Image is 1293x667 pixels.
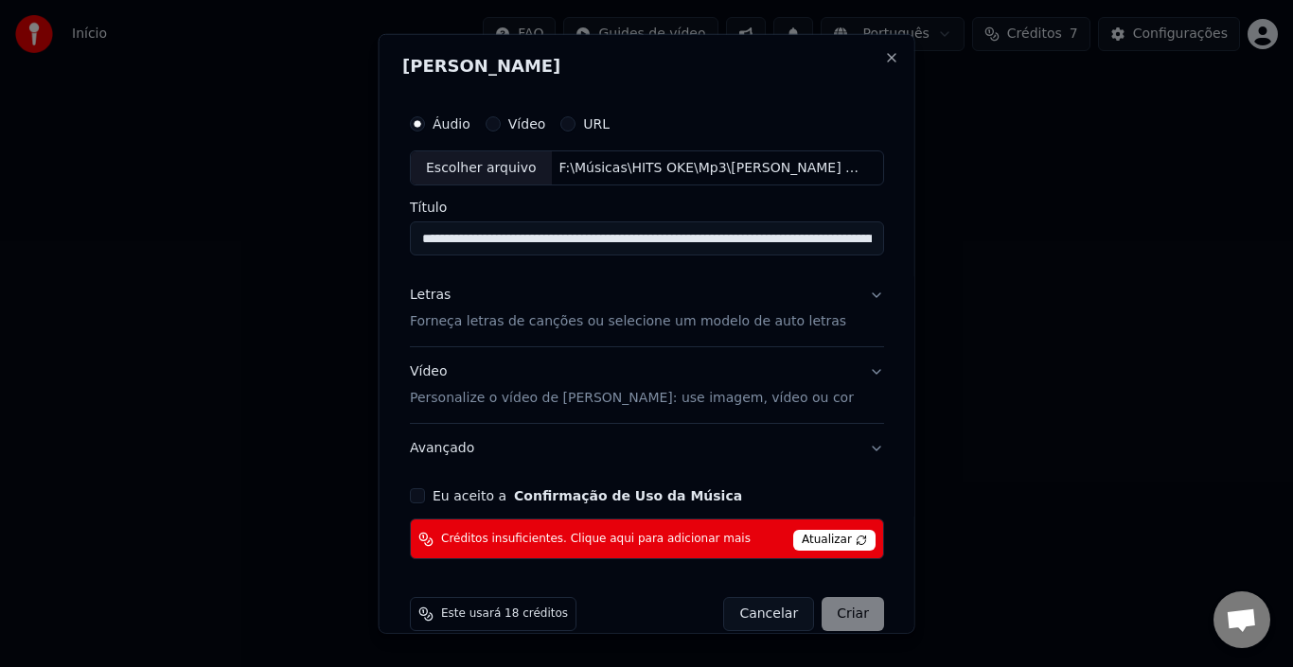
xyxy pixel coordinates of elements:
[793,530,876,551] span: Atualizar
[441,532,751,547] span: Créditos insuficientes. Clique aqui para adicionar mais
[723,597,814,631] button: Cancelar
[410,286,451,305] div: Letras
[441,606,568,622] span: Este usará 18 créditos
[433,116,470,130] label: Áudio
[402,57,892,74] h2: [PERSON_NAME]
[410,424,884,473] button: Avançado
[583,116,610,130] label: URL
[411,150,552,184] div: Escolher arquivo
[410,271,884,346] button: LetrasForneça letras de canções ou selecione um modelo de auto letras
[433,489,742,502] label: Eu aceito a
[410,312,846,331] p: Forneça letras de canções ou selecione um modelo de auto letras
[410,201,884,214] label: Título
[514,489,742,502] button: Eu aceito a
[551,158,873,177] div: F:\Músicas\HITS OKE\Mp3\[PERSON_NAME] e _Klessinha - Seresta Brega Marcantes (Vídeo Oficial) - [P...
[410,362,854,408] div: Vídeo
[410,389,854,408] p: Personalize o vídeo de [PERSON_NAME]: use imagem, vídeo ou cor
[507,116,545,130] label: Vídeo
[410,347,884,423] button: VídeoPersonalize o vídeo de [PERSON_NAME]: use imagem, vídeo ou cor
